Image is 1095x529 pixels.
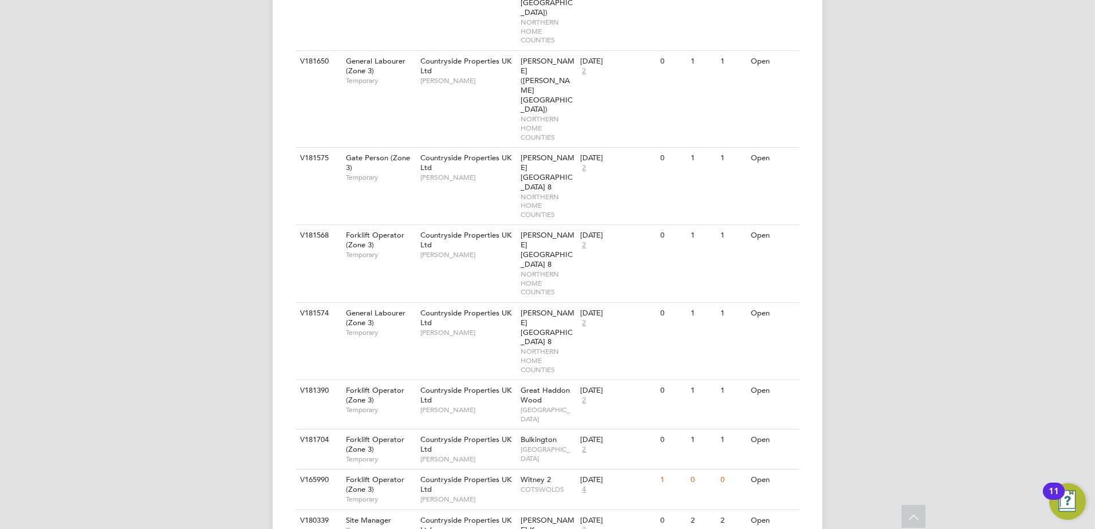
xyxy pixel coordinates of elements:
div: 1 [688,429,718,451]
div: V181390 [297,380,337,401]
span: [PERSON_NAME] [420,455,515,464]
div: V165990 [297,469,337,491]
span: Temporary [346,328,415,337]
div: [DATE] [580,153,655,163]
span: [PERSON_NAME] [420,250,515,259]
div: Open [748,429,798,451]
div: 0 [657,429,687,451]
span: [GEOGRAPHIC_DATA] [521,445,575,463]
div: 1 [718,148,747,169]
span: General Labourer (Zone 3) [346,56,405,76]
span: Temporary [346,455,415,464]
span: NORTHERN HOME COUNTIES [521,347,575,374]
div: [DATE] [580,435,655,445]
span: [PERSON_NAME] [420,405,515,414]
span: 4 [580,485,588,495]
span: Witney 2 [521,475,551,484]
span: Countryside Properties UK Ltd [420,308,511,327]
span: NORTHERN HOME COUNTIES [521,18,575,45]
div: Open [748,225,798,246]
span: COTSWOLDS [521,485,575,494]
div: Open [748,51,798,72]
span: Forklift Operator (Zone 3) [346,230,404,250]
div: [DATE] [580,309,655,318]
span: [PERSON_NAME] [420,328,515,337]
div: [DATE] [580,386,655,396]
div: V181568 [297,225,337,246]
span: Gate Person (Zone 3) [346,153,410,172]
div: 1 [688,303,718,324]
div: 11 [1049,491,1059,506]
span: Countryside Properties UK Ltd [420,230,511,250]
div: Open [748,380,798,401]
div: 1 [718,225,747,246]
div: 1 [718,380,747,401]
div: V181650 [297,51,337,72]
span: [GEOGRAPHIC_DATA] [521,405,575,423]
span: General Labourer (Zone 3) [346,308,405,327]
div: 0 [657,225,687,246]
span: [PERSON_NAME] [420,173,515,182]
span: NORTHERN HOME COUNTIES [521,192,575,219]
span: NORTHERN HOME COUNTIES [521,115,575,141]
span: Countryside Properties UK Ltd [420,153,511,172]
div: V181575 [297,148,337,169]
span: Temporary [346,76,415,85]
div: 0 [657,148,687,169]
div: 1 [718,303,747,324]
span: [PERSON_NAME] ([PERSON_NAME][GEOGRAPHIC_DATA]) [521,56,574,114]
div: 0 [688,469,718,491]
span: [PERSON_NAME][GEOGRAPHIC_DATA] 8 [521,230,574,269]
span: [PERSON_NAME] [420,76,515,85]
div: 1 [718,429,747,451]
div: 1 [688,148,718,169]
div: Open [748,303,798,324]
span: Countryside Properties UK Ltd [420,385,511,405]
span: Countryside Properties UK Ltd [420,475,511,494]
div: 0 [657,380,687,401]
span: 2 [580,396,588,405]
span: Countryside Properties UK Ltd [420,56,511,76]
span: Site Manager [346,515,391,525]
span: Bulkington [521,435,557,444]
span: [PERSON_NAME][GEOGRAPHIC_DATA] 8 [521,308,574,347]
div: 0 [657,303,687,324]
span: 2 [580,318,588,328]
div: 0 [718,469,747,491]
div: 1 [688,380,718,401]
div: [DATE] [580,231,655,240]
div: [DATE] [580,475,655,485]
span: NORTHERN HOME COUNTIES [521,270,575,297]
span: 2 [580,66,588,76]
div: [DATE] [580,516,655,526]
span: 2 [580,163,588,173]
span: Temporary [346,250,415,259]
span: Forklift Operator (Zone 3) [346,475,404,494]
span: Temporary [346,173,415,182]
div: [DATE] [580,57,655,66]
div: 1 [718,51,747,72]
span: Forklift Operator (Zone 3) [346,435,404,454]
div: Open [748,148,798,169]
div: 1 [688,51,718,72]
span: [PERSON_NAME][GEOGRAPHIC_DATA] 8 [521,153,574,192]
div: 0 [657,51,687,72]
button: Open Resource Center, 11 new notifications [1049,483,1086,520]
span: Great Haddon Wood [521,385,570,405]
span: Countryside Properties UK Ltd [420,435,511,454]
div: V181574 [297,303,337,324]
span: [PERSON_NAME] [420,495,515,504]
span: 2 [580,240,588,250]
span: Temporary [346,405,415,414]
div: 1 [688,225,718,246]
div: V181704 [297,429,337,451]
div: Open [748,469,798,491]
span: Forklift Operator (Zone 3) [346,385,404,405]
span: 2 [580,445,588,455]
span: Temporary [346,495,415,504]
div: 1 [657,469,687,491]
